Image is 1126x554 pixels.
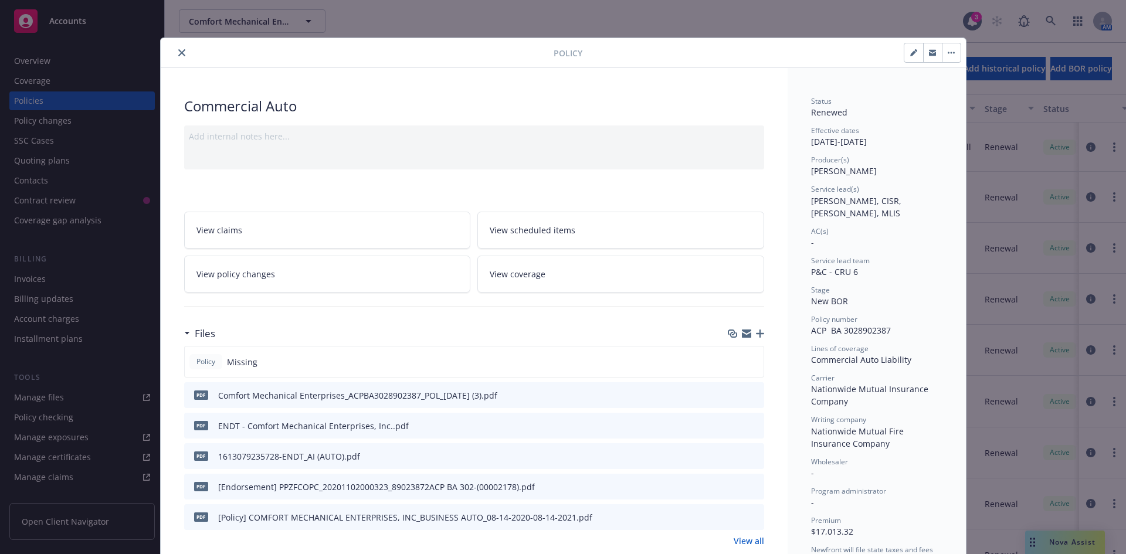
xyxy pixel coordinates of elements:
[734,535,764,547] a: View all
[196,268,275,280] span: View policy changes
[811,226,829,236] span: AC(s)
[196,224,242,236] span: View claims
[194,512,208,521] span: pdf
[811,96,832,106] span: Status
[811,237,814,248] span: -
[749,450,759,463] button: preview file
[749,511,759,524] button: preview file
[730,511,740,524] button: download file
[811,184,859,194] span: Service lead(s)
[730,450,740,463] button: download file
[730,420,740,432] button: download file
[175,46,189,60] button: close
[194,390,208,399] span: pdf
[811,515,841,525] span: Premium
[811,195,904,219] span: [PERSON_NAME], CISR, [PERSON_NAME], MLIS
[477,212,764,249] a: View scheduled items
[811,526,853,537] span: $17,013.32
[477,256,764,293] a: View coverage
[194,482,208,491] span: pdf
[490,224,575,236] span: View scheduled items
[218,420,409,432] div: ENDT - Comfort Mechanical Enterprises, Inc..pdf
[184,256,471,293] a: View policy changes
[811,426,906,449] span: Nationwide Mutual Fire Insurance Company
[811,486,886,496] span: Program administrator
[811,125,942,148] div: [DATE] - [DATE]
[811,354,942,366] div: Commercial Auto Liability
[730,389,740,402] button: download file
[811,414,866,424] span: Writing company
[194,421,208,430] span: pdf
[749,389,759,402] button: preview file
[811,383,931,407] span: Nationwide Mutual Insurance Company
[194,356,218,367] span: Policy
[749,481,759,493] button: preview file
[218,450,360,463] div: 1613079235728-ENDT_AI (AUTO).pdf
[811,344,869,354] span: Lines of coverage
[811,325,891,336] span: ACP BA 3028902387
[195,326,215,341] h3: Files
[749,420,759,432] button: preview file
[811,295,848,307] span: New BOR
[490,268,545,280] span: View coverage
[194,451,208,460] span: pdf
[811,165,877,176] span: [PERSON_NAME]
[811,467,814,478] span: -
[811,285,830,295] span: Stage
[227,356,257,368] span: Missing
[184,326,215,341] div: Files
[189,130,759,142] div: Add internal notes here...
[811,155,849,165] span: Producer(s)
[730,481,740,493] button: download file
[554,47,582,59] span: Policy
[218,481,535,493] div: [Endorsement] PPZFCOPC_20201102000323_89023872ACP BA 302-(00002178).pdf
[184,96,764,116] div: Commercial Auto
[811,125,859,135] span: Effective dates
[184,212,471,249] a: View claims
[811,497,814,508] span: -
[811,373,835,383] span: Carrier
[218,511,592,524] div: [Policy] COMFORT MECHANICAL ENTERPRISES, INC_BUSINESS AUTO_08-14-2020-08-14-2021.pdf
[811,107,847,118] span: Renewed
[811,457,848,467] span: Wholesaler
[811,256,870,266] span: Service lead team
[811,314,857,324] span: Policy number
[218,389,497,402] div: Comfort Mechanical Enterprises_ACPBA3028902387_POL_[DATE] (3).pdf
[811,266,858,277] span: P&C - CRU 6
